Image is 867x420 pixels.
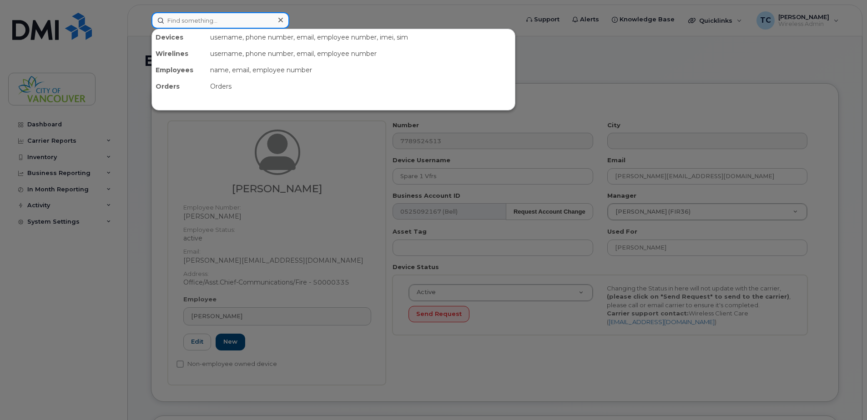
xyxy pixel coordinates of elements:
[207,62,515,78] div: name, email, employee number
[152,62,207,78] div: Employees
[152,45,207,62] div: Wirelines
[207,29,515,45] div: username, phone number, email, employee number, imei, sim
[207,45,515,62] div: username, phone number, email, employee number
[152,29,207,45] div: Devices
[207,78,515,95] div: Orders
[152,78,207,95] div: Orders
